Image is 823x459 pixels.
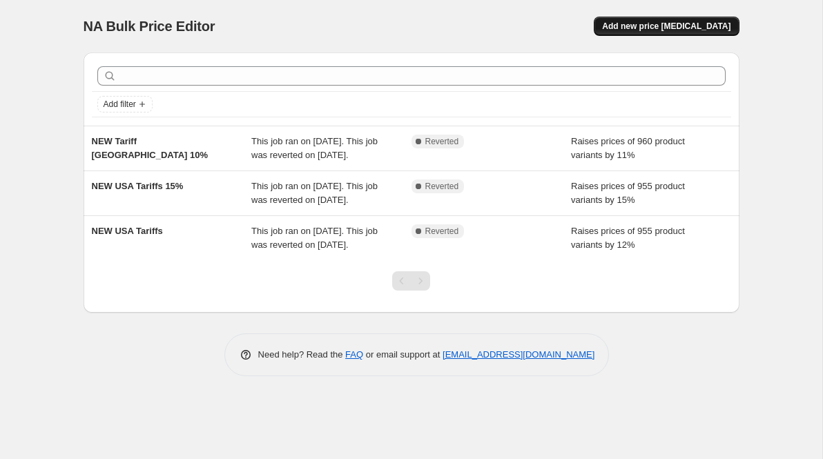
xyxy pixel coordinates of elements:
[392,271,430,291] nav: Pagination
[425,181,459,192] span: Reverted
[251,181,378,205] span: This job ran on [DATE]. This job was reverted on [DATE].
[571,226,685,250] span: Raises prices of 955 product variants by 12%
[571,181,685,205] span: Raises prices of 955 product variants by 15%
[443,349,594,360] a: [EMAIL_ADDRESS][DOMAIN_NAME]
[92,181,184,191] span: NEW USA Tariffs 15%
[425,226,459,237] span: Reverted
[104,99,136,110] span: Add filter
[602,21,730,32] span: Add new price [MEDICAL_DATA]
[425,136,459,147] span: Reverted
[92,136,209,160] span: NEW Tariff [GEOGRAPHIC_DATA] 10%
[571,136,685,160] span: Raises prices of 960 product variants by 11%
[251,136,378,160] span: This job ran on [DATE]. This job was reverted on [DATE].
[84,19,215,34] span: NA Bulk Price Editor
[363,349,443,360] span: or email support at
[97,96,153,113] button: Add filter
[258,349,346,360] span: Need help? Read the
[92,226,163,236] span: NEW USA Tariffs
[345,349,363,360] a: FAQ
[251,226,378,250] span: This job ran on [DATE]. This job was reverted on [DATE].
[594,17,739,36] button: Add new price [MEDICAL_DATA]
